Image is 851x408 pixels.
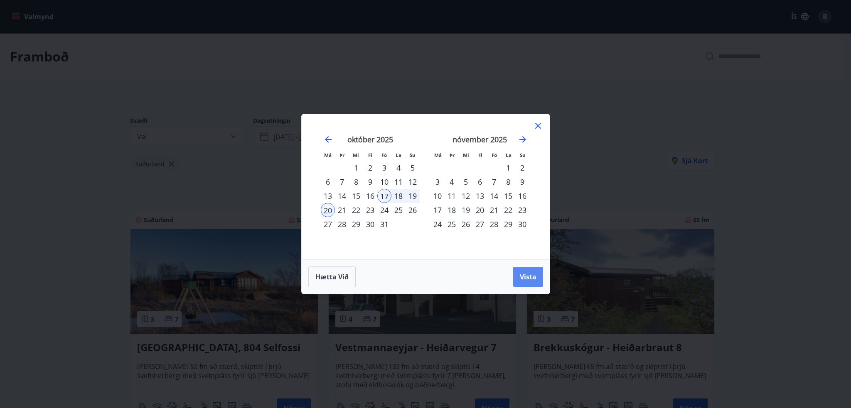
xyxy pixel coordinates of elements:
[335,203,349,217] div: 21
[349,175,363,189] div: 8
[410,152,416,158] small: Su
[434,152,442,158] small: Má
[459,203,473,217] div: 19
[506,152,512,158] small: La
[430,189,445,203] div: 10
[321,217,335,231] div: 27
[487,175,501,189] div: 7
[308,266,356,287] button: Hætta við
[459,175,473,189] div: 5
[430,217,445,231] div: 24
[406,203,420,217] td: Choose sunnudagur, 26. október 2025 as your check-out date. It’s available.
[473,175,487,189] td: Choose fimmtudagur, 6. nóvember 2025 as your check-out date. It’s available.
[515,217,529,231] div: 30
[501,161,515,175] td: Choose laugardagur, 1. nóvember 2025 as your check-out date. It’s available.
[430,203,445,217] div: 17
[487,175,501,189] td: Choose föstudagur, 7. nóvember 2025 as your check-out date. It’s available.
[445,203,459,217] td: Choose þriðjudagur, 18. nóvember 2025 as your check-out date. It’s available.
[459,217,473,231] td: Choose miðvikudagur, 26. nóvember 2025 as your check-out date. It’s available.
[520,152,526,158] small: Su
[445,217,459,231] td: Choose þriðjudagur, 25. nóvember 2025 as your check-out date. It’s available.
[445,175,459,189] td: Choose þriðjudagur, 4. nóvember 2025 as your check-out date. It’s available.
[515,175,529,189] td: Choose sunnudagur, 9. nóvember 2025 as your check-out date. It’s available.
[487,203,501,217] div: 21
[349,203,363,217] td: Choose miðvikudagur, 22. október 2025 as your check-out date. It’s available.
[391,175,406,189] td: Choose laugardagur, 11. október 2025 as your check-out date. It’s available.
[520,272,536,281] span: Vista
[349,189,363,203] td: Choose miðvikudagur, 15. október 2025 as your check-out date. It’s available.
[363,161,377,175] td: Choose fimmtudagur, 2. október 2025 as your check-out date. It’s available.
[487,203,501,217] td: Choose föstudagur, 21. nóvember 2025 as your check-out date. It’s available.
[363,161,377,175] div: 2
[315,272,349,281] span: Hætta við
[459,203,473,217] td: Choose miðvikudagur, 19. nóvember 2025 as your check-out date. It’s available.
[515,203,529,217] div: 23
[430,217,445,231] td: Choose mánudagur, 24. nóvember 2025 as your check-out date. It’s available.
[445,203,459,217] div: 18
[391,175,406,189] div: 11
[339,152,344,158] small: Þr
[349,217,363,231] div: 29
[406,189,420,203] td: Selected. sunnudagur, 19. október 2025
[463,152,469,158] small: Mi
[391,161,406,175] td: Choose laugardagur, 4. október 2025 as your check-out date. It’s available.
[377,189,391,203] td: Selected as start date. föstudagur, 17. október 2025
[381,152,387,158] small: Fö
[492,152,497,158] small: Fö
[501,217,515,231] td: Choose laugardagur, 29. nóvember 2025 as your check-out date. It’s available.
[515,161,529,175] td: Choose sunnudagur, 2. nóvember 2025 as your check-out date. It’s available.
[377,175,391,189] div: 10
[349,161,363,175] div: 1
[515,189,529,203] div: 16
[377,161,391,175] td: Choose föstudagur, 3. október 2025 as your check-out date. It’s available.
[518,134,528,144] div: Move forward to switch to the next month.
[321,203,335,217] td: Selected as end date. mánudagur, 20. október 2025
[391,203,406,217] td: Choose laugardagur, 25. október 2025 as your check-out date. It’s available.
[349,161,363,175] td: Choose miðvikudagur, 1. október 2025 as your check-out date. It’s available.
[363,189,377,203] div: 16
[473,189,487,203] td: Choose fimmtudagur, 13. nóvember 2025 as your check-out date. It’s available.
[335,175,349,189] div: 7
[473,203,487,217] div: 20
[377,203,391,217] td: Choose föstudagur, 24. október 2025 as your check-out date. It’s available.
[473,203,487,217] td: Choose fimmtudagur, 20. nóvember 2025 as your check-out date. It’s available.
[391,161,406,175] div: 4
[473,217,487,231] div: 27
[473,217,487,231] td: Choose fimmtudagur, 27. nóvember 2025 as your check-out date. It’s available.
[473,189,487,203] div: 13
[321,217,335,231] td: Choose mánudagur, 27. október 2025 as your check-out date. It’s available.
[321,175,335,189] div: 6
[515,175,529,189] div: 9
[501,217,515,231] div: 29
[501,175,515,189] div: 8
[349,203,363,217] div: 22
[430,175,445,189] div: 3
[459,217,473,231] div: 26
[430,203,445,217] td: Choose mánudagur, 17. nóvember 2025 as your check-out date. It’s available.
[335,217,349,231] div: 28
[406,161,420,175] div: 5
[363,189,377,203] td: Choose fimmtudagur, 16. október 2025 as your check-out date. It’s available.
[363,217,377,231] div: 30
[363,203,377,217] td: Choose fimmtudagur, 23. október 2025 as your check-out date. It’s available.
[459,175,473,189] td: Choose miðvikudagur, 5. nóvember 2025 as your check-out date. It’s available.
[515,189,529,203] td: Choose sunnudagur, 16. nóvember 2025 as your check-out date. It’s available.
[487,189,501,203] div: 14
[515,217,529,231] td: Choose sunnudagur, 30. nóvember 2025 as your check-out date. It’s available.
[453,134,507,144] strong: nóvember 2025
[324,152,332,158] small: Má
[513,267,543,287] button: Vista
[501,189,515,203] td: Choose laugardagur, 15. nóvember 2025 as your check-out date. It’s available.
[515,203,529,217] td: Choose sunnudagur, 23. nóvember 2025 as your check-out date. It’s available.
[377,217,391,231] td: Choose föstudagur, 31. október 2025 as your check-out date. It’s available.
[377,161,391,175] div: 3
[445,217,459,231] div: 25
[515,161,529,175] div: 2
[335,189,349,203] div: 14
[377,189,391,203] div: 17
[450,152,455,158] small: Þr
[377,203,391,217] div: 24
[363,175,377,189] div: 9
[487,189,501,203] td: Choose föstudagur, 14. nóvember 2025 as your check-out date. It’s available.
[363,217,377,231] td: Choose fimmtudagur, 30. október 2025 as your check-out date. It’s available.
